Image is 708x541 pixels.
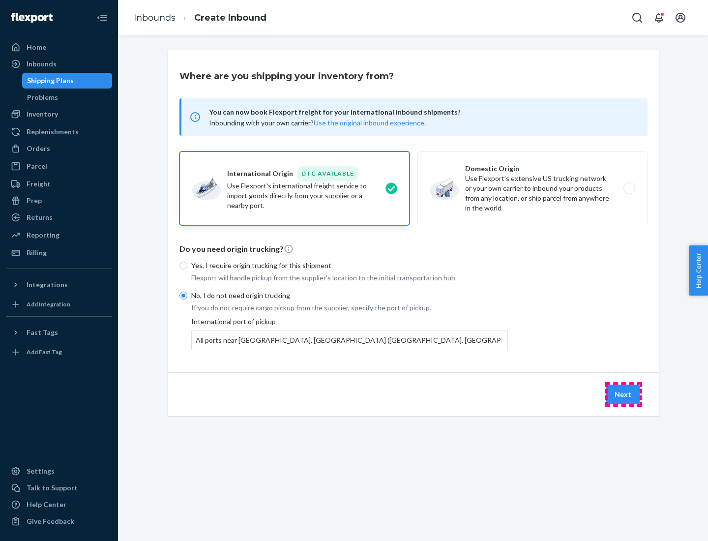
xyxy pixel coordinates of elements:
[6,210,112,225] a: Returns
[27,466,55,476] div: Settings
[6,176,112,192] a: Freight
[22,90,113,105] a: Problems
[27,483,78,493] div: Talk to Support
[194,12,266,23] a: Create Inbound
[27,212,53,222] div: Returns
[191,291,508,301] p: No, I do not need origin trucking
[134,12,176,23] a: Inbounds
[671,8,690,28] button: Open account menu
[6,325,112,340] button: Fast Tags
[27,161,47,171] div: Parcel
[6,158,112,174] a: Parcel
[314,118,426,128] button: Use the original inbound experience.
[126,3,274,32] ol: breadcrumbs
[191,303,508,313] p: If you do not require cargo pickup from the supplier, specify the port of pickup.
[6,344,112,360] a: Add Fast Tag
[6,124,112,140] a: Replenishments
[27,280,68,290] div: Integrations
[27,109,58,119] div: Inventory
[191,273,508,283] p: Flexport will handle pickup from the supplier's location to the initial transportation hub.
[6,463,112,479] a: Settings
[606,385,640,404] button: Next
[191,261,508,270] p: Yes, I require origin trucking for this shipment
[6,497,112,512] a: Help Center
[11,13,53,23] img: Flexport logo
[179,243,648,255] p: Do you need origin trucking?
[27,42,46,52] div: Home
[27,127,79,137] div: Replenishments
[6,297,112,312] a: Add Integration
[27,328,58,337] div: Fast Tags
[209,106,636,118] span: You can now book Flexport freight for your international inbound shipments!
[27,348,62,356] div: Add Fast Tag
[92,8,112,28] button: Close Navigation
[6,480,112,496] a: Talk to Support
[27,500,66,510] div: Help Center
[6,56,112,72] a: Inbounds
[27,76,74,86] div: Shipping Plans
[6,227,112,243] a: Reporting
[27,230,59,240] div: Reporting
[6,193,112,209] a: Prep
[689,245,708,296] button: Help Center
[27,92,58,102] div: Problems
[179,292,187,300] input: No, I do not need origin trucking
[6,39,112,55] a: Home
[179,262,187,270] input: Yes, I require origin trucking for this shipment
[27,144,50,153] div: Orders
[27,516,74,526] div: Give Feedback
[179,70,394,83] h3: Where are you shipping your inventory from?
[6,245,112,261] a: Billing
[27,248,47,258] div: Billing
[27,300,70,308] div: Add Integration
[27,59,57,69] div: Inbounds
[627,8,647,28] button: Open Search Box
[6,513,112,529] button: Give Feedback
[209,119,426,127] span: Inbounding with your own carrier?
[27,179,51,189] div: Freight
[191,317,508,350] div: International port of pickup
[27,196,42,206] div: Prep
[6,277,112,293] button: Integrations
[649,8,669,28] button: Open notifications
[6,141,112,156] a: Orders
[22,73,113,89] a: Shipping Plans
[6,106,112,122] a: Inventory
